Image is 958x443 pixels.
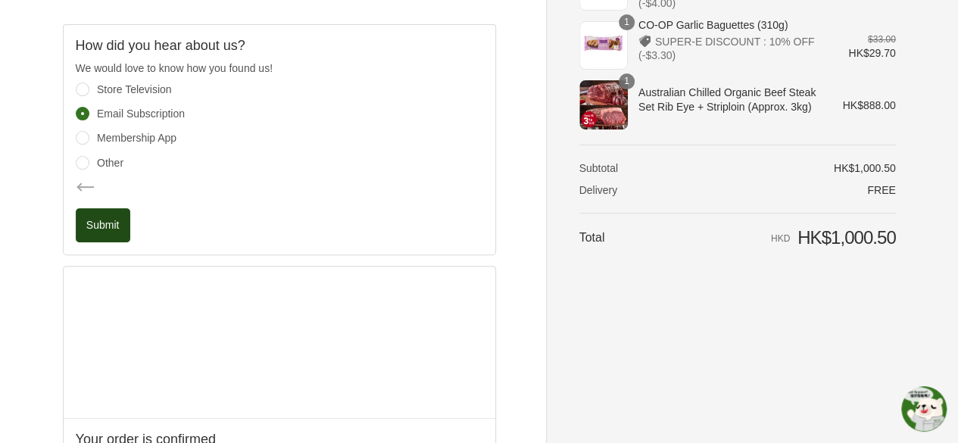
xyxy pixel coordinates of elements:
[579,161,648,175] th: Subtotal
[64,267,496,418] iframe: Google map displaying pin point of shipping address: Hong Kong, Hong Kong Island
[579,80,628,129] img: Australian Chilled Organic Beef Steak Set Rib Eye + Striploin (Approx. 3kg)
[76,37,483,55] h2: How did you hear about us?
[834,162,896,174] span: HK$1,000.50
[638,36,814,61] span: SUPER-E DISCOUNT : 10% OFF (-$3.30)
[868,34,896,45] del: $33.00
[797,227,896,248] span: HK$1,000.50
[867,184,895,196] span: Free
[97,107,483,120] label: Email Subscription
[638,86,822,113] span: Australian Chilled Organic Beef Steak Set Rib Eye + Striploin (Approx. 3kg)
[64,267,495,418] div: Google map displaying pin point of shipping address: Hong Kong, Hong Kong Island
[619,73,635,89] span: 1
[97,131,483,145] label: Membership App
[579,184,618,196] span: Delivery
[97,156,483,170] label: Other
[76,208,130,242] button: Submit
[579,21,628,70] img: CO-OP Garlic Baguettes (310g)
[579,231,605,244] span: Total
[771,233,790,244] span: HKD
[901,386,947,432] img: omnichat-custom-icon-img
[842,99,895,111] span: HK$888.00
[76,61,483,76] p: We would love to know how you found us!
[619,14,635,30] span: 1
[97,83,483,96] label: Store Television
[848,47,895,59] span: HK$29.70
[638,18,822,32] span: CO-OP Garlic Baguettes (310g)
